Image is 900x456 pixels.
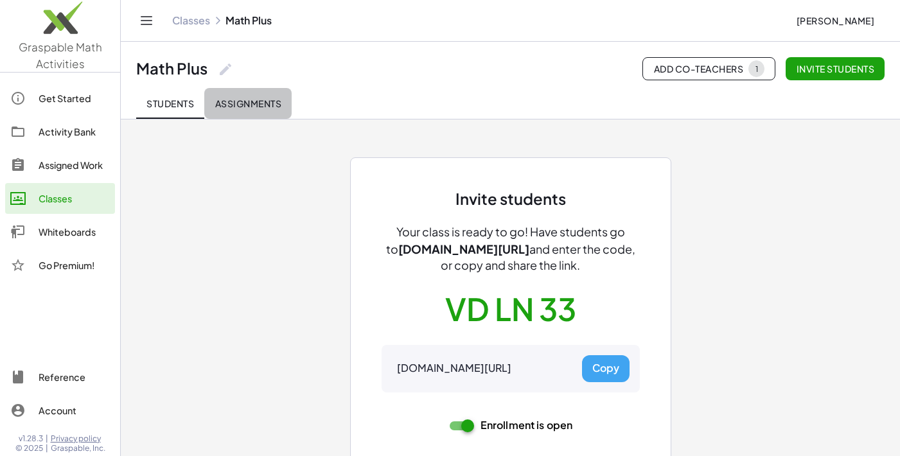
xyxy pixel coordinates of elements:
[397,362,511,375] div: [DOMAIN_NAME][URL]
[445,289,576,329] button: VD LN 33
[755,64,758,74] div: 1
[51,434,105,444] a: Privacy policy
[39,91,110,106] div: Get Started
[5,116,115,147] a: Activity Bank
[215,98,281,109] span: Assignments
[46,434,48,444] span: |
[653,60,764,77] span: Add Co-Teachers
[39,224,110,240] div: Whiteboards
[582,355,630,382] button: Copy
[796,63,874,75] span: Invite students
[5,395,115,426] a: Account
[386,224,625,256] span: Your class is ready to go! Have students go to
[39,124,110,139] div: Activity Bank
[455,189,566,209] div: Invite students
[786,57,885,80] button: Invite students
[136,58,207,78] div: Math Plus
[474,408,573,444] label: Enrollment is open
[19,434,43,444] span: v1.28.3
[5,216,115,247] a: Whiteboards
[39,403,110,418] div: Account
[39,258,110,273] div: Go Premium!
[51,443,105,453] span: Graspable, Inc.
[5,362,115,392] a: Reference
[441,241,635,272] span: and enter the code, or copy and share the link.
[786,9,885,32] button: [PERSON_NAME]
[39,369,110,385] div: Reference
[5,150,115,180] a: Assigned Work
[39,191,110,206] div: Classes
[146,98,194,109] span: Students
[642,57,775,80] button: Add Co-Teachers1
[19,40,102,71] span: Graspable Math Activities
[796,15,874,26] span: [PERSON_NAME]
[398,241,529,256] span: [DOMAIN_NAME][URL]
[5,183,115,214] a: Classes
[39,157,110,173] div: Assigned Work
[15,443,43,453] span: © 2025
[46,443,48,453] span: |
[5,83,115,114] a: Get Started
[136,10,157,31] button: Toggle navigation
[172,14,210,27] a: Classes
